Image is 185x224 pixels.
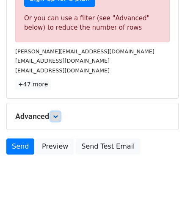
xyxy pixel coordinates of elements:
a: +47 more [15,79,51,90]
small: [EMAIL_ADDRESS][DOMAIN_NAME] [15,67,110,74]
iframe: Chat Widget [143,183,185,224]
small: [PERSON_NAME][EMAIL_ADDRESS][DOMAIN_NAME] [15,48,155,55]
small: [EMAIL_ADDRESS][DOMAIN_NAME] [15,58,110,64]
a: Send [6,138,34,155]
a: Send Test Email [76,138,140,155]
div: Or you can use a filter (see "Advanced" below) to reduce the number of rows [24,14,161,33]
a: Preview [36,138,74,155]
h5: Advanced [15,112,170,121]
